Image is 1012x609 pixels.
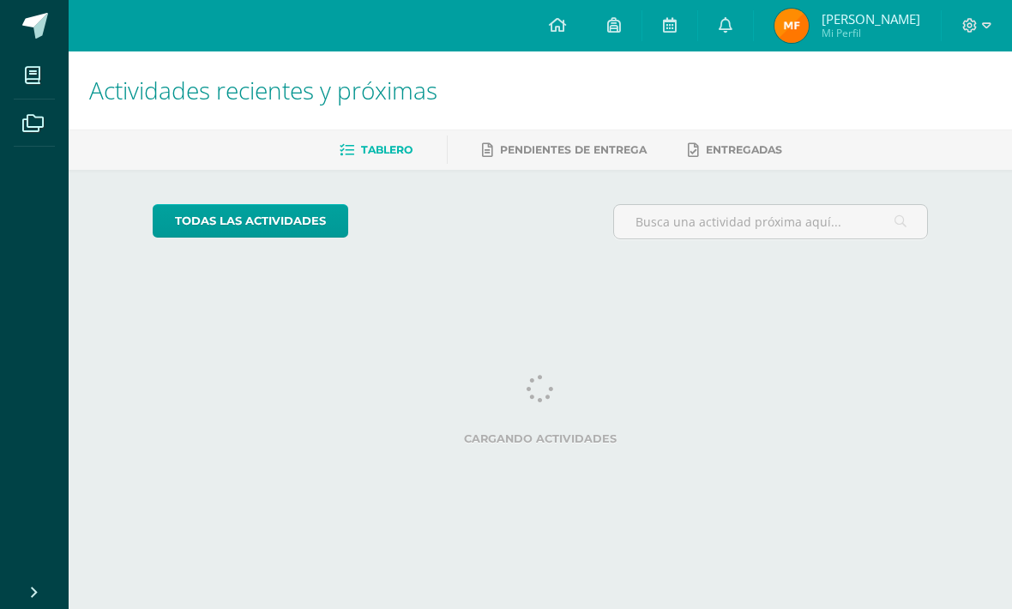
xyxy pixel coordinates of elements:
a: Tablero [340,136,413,164]
span: Tablero [361,143,413,156]
span: Mi Perfil [822,26,920,40]
a: Entregadas [688,136,782,164]
span: Actividades recientes y próximas [89,74,437,106]
a: todas las Actividades [153,204,348,238]
label: Cargando actividades [153,432,929,445]
span: Pendientes de entrega [500,143,647,156]
img: bce8b272fab13d8298d2d0e73969cf8f.png [774,9,809,43]
input: Busca una actividad próxima aquí... [614,205,928,238]
a: Pendientes de entrega [482,136,647,164]
span: [PERSON_NAME] [822,10,920,27]
span: Entregadas [706,143,782,156]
